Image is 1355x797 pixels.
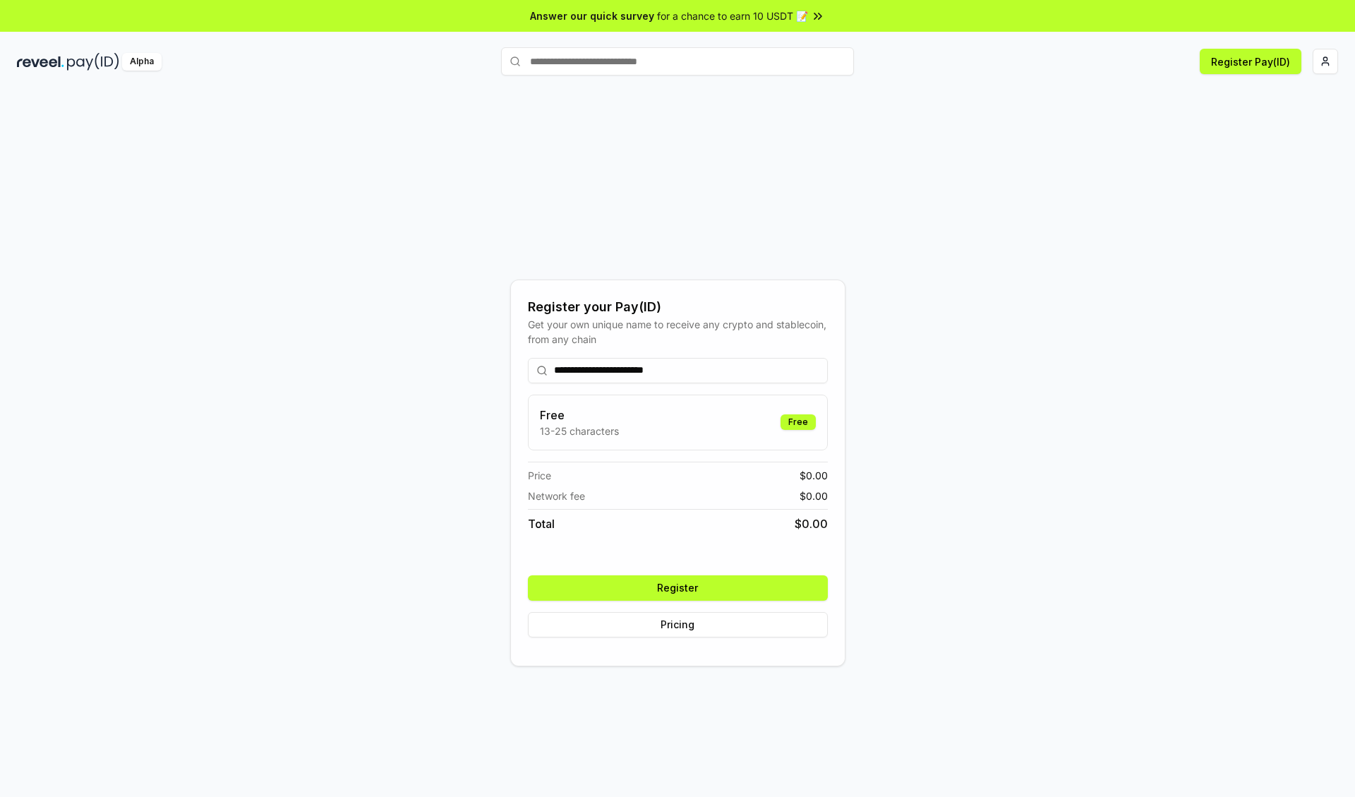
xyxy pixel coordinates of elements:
[528,468,551,483] span: Price
[528,317,828,347] div: Get your own unique name to receive any crypto and stablecoin, from any chain
[528,515,555,532] span: Total
[795,515,828,532] span: $ 0.00
[528,575,828,601] button: Register
[657,8,808,23] span: for a chance to earn 10 USDT 📝
[1200,49,1301,74] button: Register Pay(ID)
[800,468,828,483] span: $ 0.00
[530,8,654,23] span: Answer our quick survey
[122,53,162,71] div: Alpha
[67,53,119,71] img: pay_id
[540,424,619,438] p: 13-25 characters
[528,612,828,637] button: Pricing
[17,53,64,71] img: reveel_dark
[528,489,585,503] span: Network fee
[781,414,816,430] div: Free
[528,297,828,317] div: Register your Pay(ID)
[540,407,619,424] h3: Free
[800,489,828,503] span: $ 0.00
